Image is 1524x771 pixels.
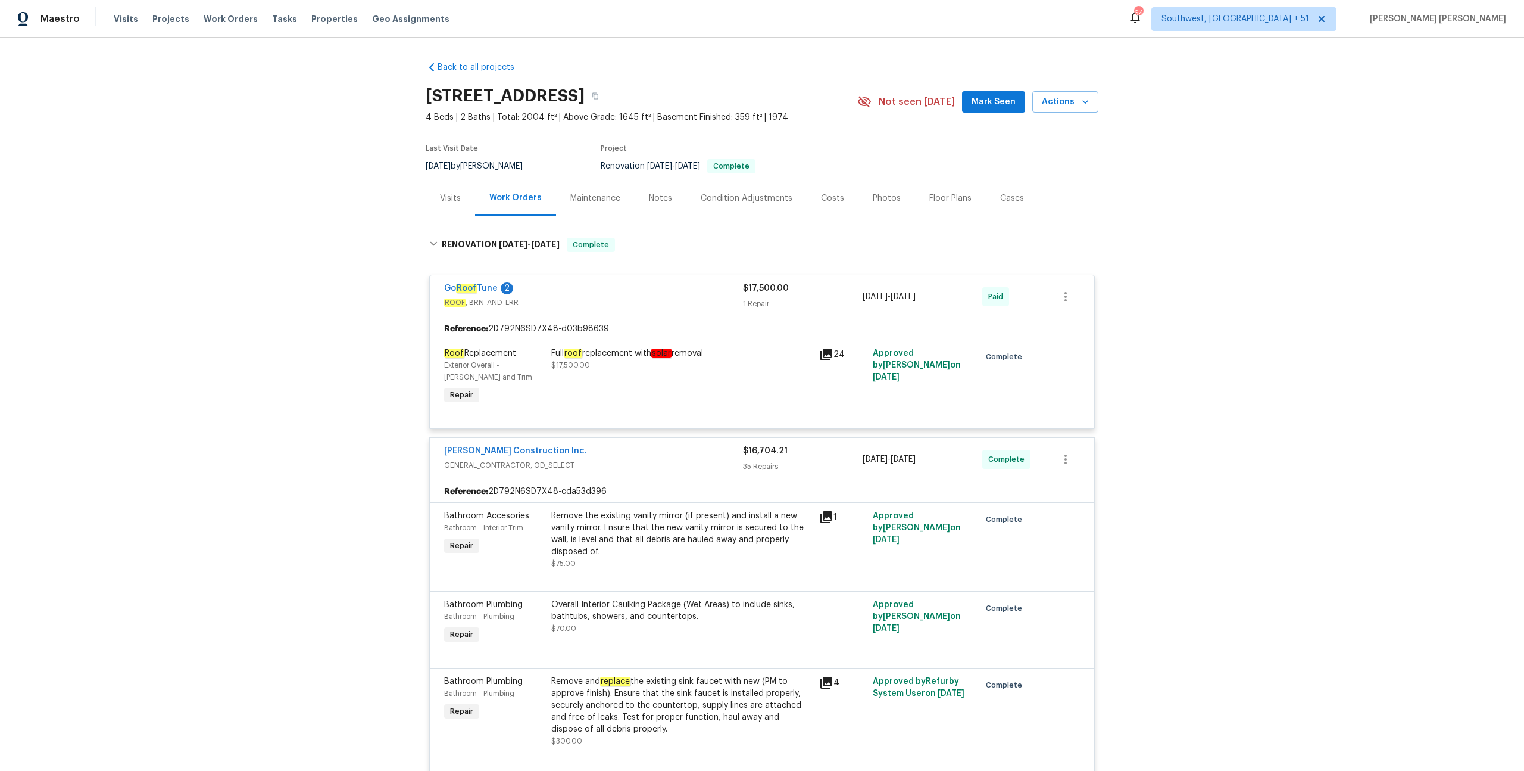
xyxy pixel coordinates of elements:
span: Replacement [444,349,516,358]
span: [DATE] [647,162,672,170]
div: 641 [1134,7,1142,19]
div: 1 Repair [743,298,863,310]
span: Exterior Overall - [PERSON_NAME] and Trim [444,362,532,381]
a: [PERSON_NAME] Construction Inc. [444,447,587,455]
span: [DATE] [873,536,900,544]
span: Renovation [601,162,755,170]
div: 2 [501,282,513,294]
div: Floor Plans [929,192,972,204]
span: Approved by [PERSON_NAME] on [873,512,961,544]
span: Complete [986,679,1027,691]
em: solar [651,349,672,358]
div: Visits [440,192,461,204]
div: Notes [649,192,672,204]
div: 1 [819,510,866,524]
span: Bathroom Accesories [444,512,529,520]
span: Approved by Refurby System User on [873,677,964,698]
div: 2D792N6SD7X48-d03b98639 [430,318,1094,340]
em: replace [600,677,630,686]
em: roof [564,349,582,358]
span: Bathroom - Plumbing [444,613,514,620]
div: 4 [819,676,866,690]
span: Complete [986,602,1027,614]
span: Approved by [PERSON_NAME] on [873,349,961,381]
span: [DATE] [426,162,451,170]
span: - [499,240,560,248]
div: Overall Interior Caulking Package (Wet Areas) to include sinks, bathtubs, showers, and countertops. [551,599,812,623]
span: Tasks [272,15,297,23]
span: Complete [986,514,1027,526]
div: 35 Repairs [743,461,863,472]
span: Repair [445,629,478,641]
div: Full replacement with removal [551,347,812,359]
span: $17,500.00 [743,284,789,293]
span: Southwest, [GEOGRAPHIC_DATA] + 51 [1161,13,1309,25]
span: Bathroom Plumbing [444,601,523,609]
div: Maintenance [570,192,620,204]
span: Not seen [DATE] [879,96,955,108]
span: $300.00 [551,738,582,745]
span: Geo Assignments [372,13,449,25]
div: Costs [821,192,844,204]
em: Roof [444,349,464,358]
span: Work Orders [204,13,258,25]
span: [DATE] [938,689,964,698]
button: Mark Seen [962,91,1025,113]
span: [DATE] [675,162,700,170]
button: Actions [1032,91,1098,113]
div: by [PERSON_NAME] [426,159,537,173]
span: Visits [114,13,138,25]
span: [DATE] [873,373,900,381]
div: RENOVATION [DATE]-[DATE]Complete [426,226,1098,264]
div: 24 [819,347,866,362]
span: Complete [708,163,754,170]
span: Project [601,145,627,152]
span: Complete [988,453,1029,465]
span: $16,704.21 [743,447,788,455]
span: Actions [1042,95,1089,110]
span: - [863,453,916,465]
a: GoRoofTune [444,284,498,293]
a: Back to all projects [426,61,540,73]
span: Approved by [PERSON_NAME] on [873,601,961,633]
div: 2D792N6SD7X48-cda53d396 [430,481,1094,502]
span: Bathroom Plumbing [444,677,523,686]
span: Complete [986,351,1027,363]
div: Cases [1000,192,1024,204]
span: [DATE] [863,455,888,464]
span: [DATE] [873,624,900,633]
span: GENERAL_CONTRACTOR, OD_SELECT [444,459,743,471]
span: Bathroom - Plumbing [444,690,514,697]
span: [PERSON_NAME] [PERSON_NAME] [1365,13,1506,25]
span: $17,500.00 [551,362,590,369]
span: Repair [445,540,478,552]
span: 4 Beds | 2 Baths | Total: 2004 ft² | Above Grade: 1645 ft² | Basement Finished: 359 ft² | 1974 [426,111,857,123]
div: Condition Adjustments [701,192,792,204]
h2: [STREET_ADDRESS] [426,90,585,102]
div: Remove the existing vanity mirror (if present) and install a new vanity mirror. Ensure that the n... [551,510,812,558]
span: $75.00 [551,560,576,567]
div: Work Orders [489,192,542,204]
span: Repair [445,705,478,717]
span: [DATE] [891,455,916,464]
span: [DATE] [499,240,527,248]
span: Last Visit Date [426,145,478,152]
span: $70.00 [551,625,576,632]
span: Properties [311,13,358,25]
span: Paid [988,291,1008,303]
div: Remove and the existing sink faucet with new (PM to approve finish). Ensure that the sink faucet ... [551,676,812,735]
span: Repair [445,389,478,401]
b: Reference: [444,486,488,498]
span: Maestro [40,13,80,25]
div: Photos [873,192,901,204]
span: [DATE] [531,240,560,248]
em: Roof [456,284,477,293]
span: , BRN_AND_LRR [444,297,743,309]
span: Bathroom - Interior Trim [444,524,523,531]
h6: RENOVATION [442,238,560,252]
span: [DATE] [863,293,888,301]
span: Mark Seen [972,95,1016,110]
span: - [863,291,916,303]
span: [DATE] [891,293,916,301]
span: Complete [568,239,614,251]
